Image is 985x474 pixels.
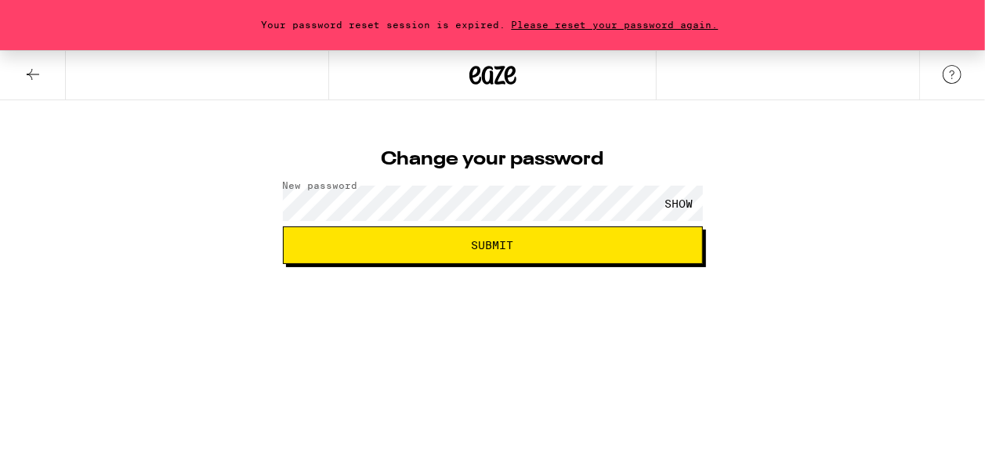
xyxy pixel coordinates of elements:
button: Submit [283,226,703,264]
label: New password [283,180,358,190]
span: Your password reset session is expired. [262,20,506,30]
span: Please reset your password again. [506,20,724,30]
span: Submit [472,240,514,251]
div: SHOW [656,186,703,221]
h1: Change your password [283,150,703,169]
